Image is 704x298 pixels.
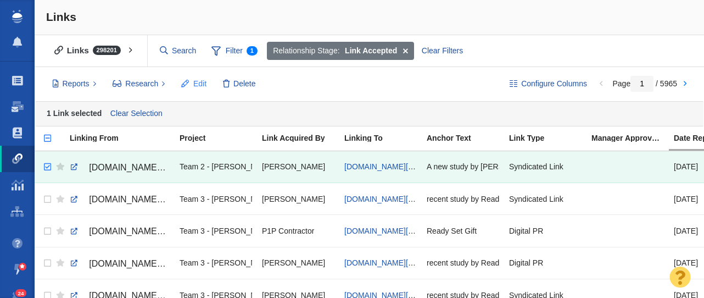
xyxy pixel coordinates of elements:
[345,45,397,57] strong: Link Accepted
[509,162,563,172] span: Syndicated Link
[15,289,27,297] span: 24
[509,134,590,142] div: Link Type
[591,134,673,142] div: Manager Approved Link?
[273,45,339,57] span: Relationship Stage:
[427,134,508,142] div: Anchor Text
[180,251,252,275] div: Team 3 - [PERSON_NAME] | Summer | [PERSON_NAME]\Ready Set Gift\Ready Set Gift - Digital PR - Corp...
[46,10,76,23] span: Links
[504,75,594,93] button: Configure Columns
[262,134,343,142] div: Link Acquired By
[180,219,252,242] div: Team 3 - [PERSON_NAME] | Summer | [PERSON_NAME]\Ready Set Gift\Ready Set Gift - Digital PR - Corp...
[108,106,165,122] a: Clear Selection
[70,222,170,241] a: [DOMAIN_NAME][URL]
[344,227,426,235] a: [DOMAIN_NAME][URL]
[205,41,264,62] span: Filter
[262,134,343,144] a: Link Acquired By
[63,78,90,90] span: Reports
[70,134,178,142] div: Linking From
[180,134,261,142] div: Project
[89,163,182,172] span: [DOMAIN_NAME][URL]
[612,79,677,88] span: Page / 5965
[257,247,339,279] td: Kyle Ochsner
[504,183,586,215] td: Syndicated Link
[344,162,426,171] a: [DOMAIN_NAME][URL]
[70,190,170,209] a: [DOMAIN_NAME][URL]
[217,75,262,93] button: Delete
[344,134,426,144] a: Linking To
[344,258,426,267] a: [DOMAIN_NAME][URL]
[344,134,426,142] div: Linking To
[262,162,325,172] span: [PERSON_NAME]
[70,158,170,177] a: [DOMAIN_NAME][URL]
[180,155,252,179] div: Team 2 - [PERSON_NAME] | [PERSON_NAME] | [PERSON_NAME]\Renuity\Renuity - Digital PR - Why First-T...
[427,251,499,275] div: recent study by Ready Set Gift
[591,134,673,144] a: Manager Approved Link?
[262,194,325,204] span: [PERSON_NAME]
[521,78,587,90] span: Configure Columns
[427,187,499,211] div: recent study by Ready Set Gift
[509,134,590,144] a: Link Type
[257,215,339,247] td: P1P Contractor
[125,78,158,90] span: Research
[262,226,314,236] span: P1P Contractor
[427,155,499,179] div: A new study by [PERSON_NAME]
[175,75,213,93] button: Edit
[89,195,182,204] span: [DOMAIN_NAME][URL]
[70,255,170,273] a: [DOMAIN_NAME][URL]
[504,151,586,183] td: Syndicated Link
[257,183,339,215] td: Kyle Ochsner
[247,46,258,56] span: 1
[504,215,586,247] td: Digital PR
[344,195,426,203] a: [DOMAIN_NAME][URL]
[155,41,202,60] input: Search
[427,134,508,144] a: Anchor Text
[509,258,543,268] span: Digital PR
[180,187,252,211] div: Team 3 - [PERSON_NAME] | Summer | [PERSON_NAME]\Ready Set Gift\Ready Set Gift - Digital PR - Corp...
[70,134,178,144] a: Linking From
[509,194,563,204] span: Syndicated Link
[415,42,469,60] div: Clear Filters
[47,108,102,117] strong: 1 Link selected
[107,75,172,93] button: Research
[89,259,182,268] span: [DOMAIN_NAME][URL]
[262,258,325,268] span: [PERSON_NAME]
[193,78,206,90] span: Edit
[257,151,339,183] td: Kyle Ochsner
[12,10,22,23] img: buzzstream_logo_iconsimple.png
[46,75,103,93] button: Reports
[89,227,182,236] span: [DOMAIN_NAME][URL]
[427,219,499,242] div: Ready Set Gift
[509,226,543,236] span: Digital PR
[233,78,255,90] span: Delete
[504,247,586,279] td: Digital PR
